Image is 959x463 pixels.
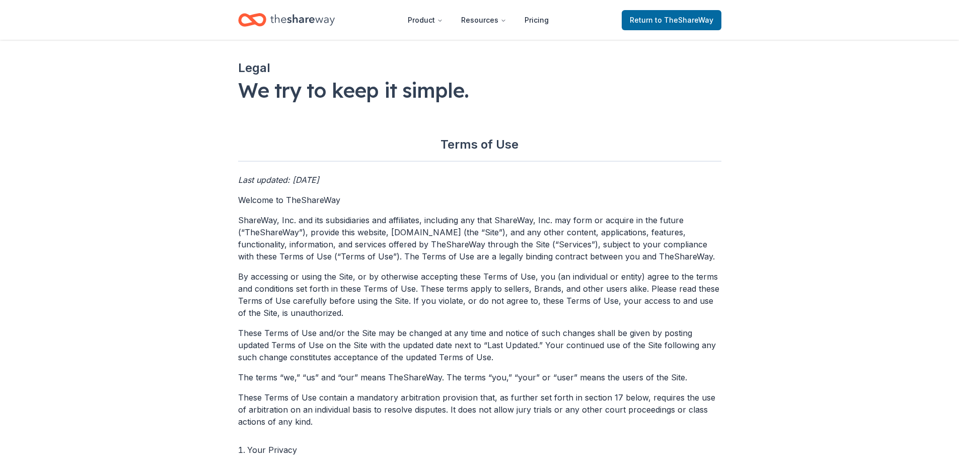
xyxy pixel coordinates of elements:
[238,60,721,76] h1: Legal
[517,10,557,30] a: Pricing
[453,10,514,30] button: Resources
[238,194,721,206] p: Welcome to TheShareWay
[655,16,713,24] span: to TheShareWay
[238,371,721,383] p: The terms “we,” “us” and “our” means TheShareWay. The terms “you,” “your” or “user” means the use...
[238,76,721,104] div: We try to keep it simple.
[238,137,721,162] h2: Terms of Use
[238,214,721,262] p: ShareWay, Inc. and its subsidiaries and affiliates, including any that ShareWay, Inc. may form or...
[630,14,713,26] span: Return
[238,391,721,428] p: These Terms of Use contain a mandatory arbitration provision that, as further set forth in sectio...
[238,444,721,456] li: Your Privacy
[238,8,335,32] a: Home
[400,10,451,30] button: Product
[238,327,721,363] p: These Terms of Use and/or the Site may be changed at any time and notice of such changes shall be...
[238,271,721,319] p: By accessing or using the Site, or by otherwise accepting these Terms of Use, you (an individual ...
[622,10,721,30] a: Returnto TheShareWay
[400,8,557,32] nav: Main
[238,175,319,185] em: Last updated: [DATE]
